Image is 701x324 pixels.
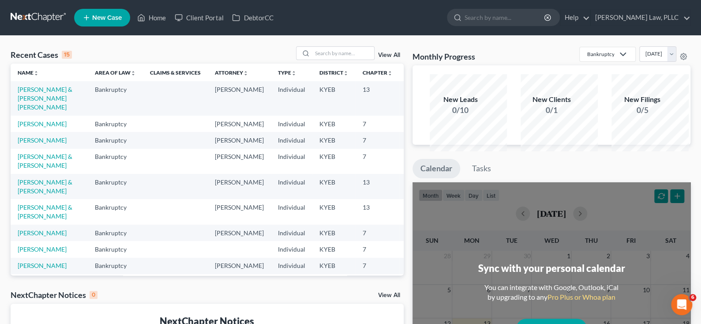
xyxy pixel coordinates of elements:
td: KYEB [312,81,356,115]
td: 7 [356,132,400,148]
a: [PERSON_NAME] & [PERSON_NAME] [18,203,72,220]
td: Individual [271,241,312,257]
td: KYEB [312,274,356,299]
i: unfold_more [34,71,39,76]
a: Districtunfold_more [319,69,349,76]
td: 25-20333 [400,81,442,115]
a: [PERSON_NAME] & [PERSON_NAME] [18,153,72,169]
td: [PERSON_NAME] [208,81,271,115]
td: Bankruptcy [88,132,143,148]
td: Individual [271,81,312,115]
i: unfold_more [243,71,248,76]
td: Individual [271,258,312,274]
td: Bankruptcy [88,149,143,174]
a: Attorneyunfold_more [215,69,248,76]
a: [PERSON_NAME] [18,120,67,128]
td: Bankruptcy [88,81,143,115]
input: Search by name... [312,47,374,60]
td: Bankruptcy [88,241,143,257]
div: New Filings [611,94,673,105]
span: 6 [689,294,696,301]
a: View All [378,52,400,58]
td: 7 [356,258,400,274]
td: KYEB [312,258,356,274]
a: [PERSON_NAME] [18,229,67,237]
div: New Leads [430,94,491,105]
td: [PERSON_NAME] [208,174,271,199]
td: Bankruptcy [88,174,143,199]
div: NextChapter Notices [11,290,97,300]
td: Individual [271,225,312,241]
a: Chapterunfold_more [363,69,393,76]
td: Bankruptcy [88,116,143,132]
a: Help [560,10,590,26]
div: 0 [90,291,97,299]
a: Nameunfold_more [18,69,39,76]
div: 0/10 [430,105,491,116]
td: KYEB [312,132,356,148]
td: Individual [271,274,312,299]
td: 13 [356,174,400,199]
td: Individual [271,149,312,174]
td: KYEB [312,199,356,224]
div: New Clients [521,94,582,105]
td: Individual [271,199,312,224]
td: Individual [271,174,312,199]
h3: Monthly Progress [412,51,475,62]
span: New Case [92,15,122,21]
td: [PERSON_NAME] [208,274,271,299]
td: 13 [356,199,400,224]
td: [PERSON_NAME] [208,132,271,148]
a: [PERSON_NAME] & [PERSON_NAME] [PERSON_NAME] [18,86,72,111]
div: 15 [62,51,72,59]
a: [PERSON_NAME] [18,262,67,269]
td: KYEB [312,225,356,241]
td: 7 [356,116,400,132]
div: Sync with your personal calendar [478,261,625,275]
i: unfold_more [343,71,349,76]
th: Claims & Services [143,64,208,81]
div: You can integrate with Google, Outlook, iCal by upgrading to any [481,283,622,303]
a: Typeunfold_more [278,69,296,76]
a: View All [378,292,400,298]
a: Tasks [464,159,499,178]
td: Bankruptcy [88,199,143,224]
iframe: Intercom live chat [671,294,692,315]
a: Calendar [412,159,460,178]
a: [PERSON_NAME] & [PERSON_NAME] [18,178,72,195]
div: Recent Cases [11,49,72,60]
a: Home [133,10,170,26]
a: Client Portal [170,10,228,26]
a: [PERSON_NAME] [18,245,67,253]
td: 25-20582 [400,225,442,241]
i: unfold_more [387,71,393,76]
a: Pro Plus or Whoa plan [547,293,615,301]
td: KYEB [312,149,356,174]
a: Area of Lawunfold_more [95,69,136,76]
td: Bankruptcy [88,225,143,241]
td: 13 [356,274,400,299]
td: KYEB [312,174,356,199]
td: 25-20837 [400,132,442,148]
td: 24-20766 [400,199,442,224]
i: unfold_more [131,71,136,76]
td: 7 [356,149,400,174]
td: 25-20744 [400,174,442,199]
td: 7 [356,225,400,241]
a: [PERSON_NAME] Law, PLLC [591,10,690,26]
div: 0/5 [611,105,673,116]
td: Individual [271,116,312,132]
td: 13 [356,81,400,115]
td: 7 [356,241,400,257]
td: Bankruptcy [88,258,143,274]
i: unfold_more [291,71,296,76]
td: [PERSON_NAME] [208,258,271,274]
div: 0/1 [521,105,582,116]
td: [PERSON_NAME] [208,149,271,174]
a: DebtorCC [228,10,277,26]
div: Bankruptcy [587,50,614,58]
td: [PERSON_NAME] [208,116,271,132]
td: Bankruptcy [88,274,143,299]
td: Individual [271,132,312,148]
a: [PERSON_NAME] [18,136,67,144]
